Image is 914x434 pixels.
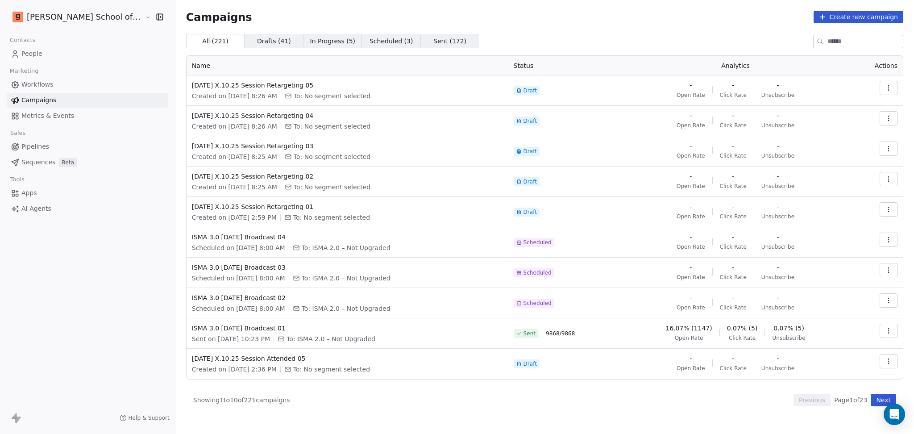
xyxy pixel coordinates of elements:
span: Help & Support [129,414,170,421]
span: Apps [21,188,37,198]
span: Created on [DATE] 8:25 AM [192,183,277,192]
span: Sent on [DATE] 10:23 PM [192,334,270,343]
span: Draft [523,209,537,216]
span: - [777,81,779,90]
span: Open Rate [677,152,705,159]
th: Status [508,56,620,75]
span: Created on [DATE] 8:26 AM [192,122,277,131]
span: - [732,233,734,242]
span: [DATE] X.10.25 Session Retargeting 04 [192,111,503,120]
span: Scheduled ( 3 ) [370,37,413,46]
span: Open Rate [677,243,705,250]
button: [PERSON_NAME] School of Finance LLP [11,9,139,25]
span: - [732,81,734,90]
span: Unsubscribe [761,243,794,250]
span: - [777,172,779,181]
span: Open Rate [677,304,705,311]
span: - [690,142,692,150]
span: - [777,233,779,242]
span: Draft [523,148,537,155]
span: Unsubscribe [772,334,805,342]
button: Previous [794,394,831,406]
span: AI Agents [21,204,51,213]
span: Unsubscribe [761,274,794,281]
span: - [732,354,734,363]
span: [DATE] X.10.25 Session Attended 05 [192,354,503,363]
span: To: No segment selected [294,183,370,192]
th: Analytics [620,56,852,75]
span: Unsubscribe [761,213,794,220]
span: Click Rate [720,243,747,250]
span: Click Rate [729,334,756,342]
span: - [732,202,734,211]
span: To: No segment selected [294,92,370,100]
span: 16.07% (1147) [665,324,712,333]
span: Unsubscribe [761,122,794,129]
span: To: No segment selected [293,213,370,222]
span: Open Rate [675,334,703,342]
span: Showing 1 to 10 of 221 campaigns [193,396,290,405]
span: - [690,81,692,90]
span: Unsubscribe [761,183,794,190]
span: Sent [523,330,536,337]
span: ISMA 3.0 [DATE] Broadcast 04 [192,233,503,242]
span: - [690,233,692,242]
span: Click Rate [720,304,747,311]
span: - [777,263,779,272]
span: [DATE] X.10.25 Session Retargeting 03 [192,142,503,150]
span: Open Rate [677,274,705,281]
span: To: No segment selected [294,122,370,131]
span: - [732,142,734,150]
span: Campaigns [21,96,56,105]
span: Drafts ( 41 ) [257,37,291,46]
span: - [732,111,734,120]
span: Scheduled on [DATE] 8:00 AM [192,304,285,313]
span: - [777,202,779,211]
span: Scheduled on [DATE] 8:00 AM [192,243,285,252]
span: Scheduled on [DATE] 8:00 AM [192,274,285,283]
span: 9868 / 9868 [546,330,575,337]
span: Click Rate [720,365,747,372]
span: Page 1 of 23 [834,396,867,405]
span: Click Rate [720,213,747,220]
a: Workflows [7,77,168,92]
span: Draft [523,117,537,125]
span: Click Rate [720,122,747,129]
a: Pipelines [7,139,168,154]
span: - [732,293,734,302]
th: Actions [851,56,903,75]
span: [PERSON_NAME] School of Finance LLP [27,11,143,23]
span: To: ISMA 2.0 – Not Upgraded [302,304,391,313]
span: - [690,172,692,181]
span: - [777,142,779,150]
span: - [777,293,779,302]
span: Workflows [21,80,54,89]
span: Campaigns [186,11,252,23]
span: Unsubscribe [761,152,794,159]
span: Open Rate [677,92,705,99]
span: - [777,354,779,363]
span: To: ISMA 2.0 – Not Upgraded [302,243,391,252]
span: Pipelines [21,142,49,151]
span: Unsubscribe [761,304,794,311]
span: - [690,263,692,272]
span: - [690,111,692,120]
a: Metrics & Events [7,108,168,123]
a: People [7,46,168,61]
span: [DATE] X.10.25 Session Retargeting 01 [192,202,503,211]
span: Scheduled [523,300,552,307]
span: To: No segment selected [293,365,370,374]
span: Unsubscribe [761,365,794,372]
span: Metrics & Events [21,111,74,121]
span: To: ISMA 2.0 – Not Upgraded [302,274,391,283]
span: Open Rate [677,213,705,220]
span: - [732,172,734,181]
span: Open Rate [677,122,705,129]
div: Open Intercom Messenger [884,404,905,425]
span: Tools [6,173,28,186]
span: Open Rate [677,365,705,372]
span: Created on [DATE] 2:36 PM [192,365,277,374]
a: AI Agents [7,201,168,216]
button: Create new campaign [814,11,903,23]
span: - [732,263,734,272]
